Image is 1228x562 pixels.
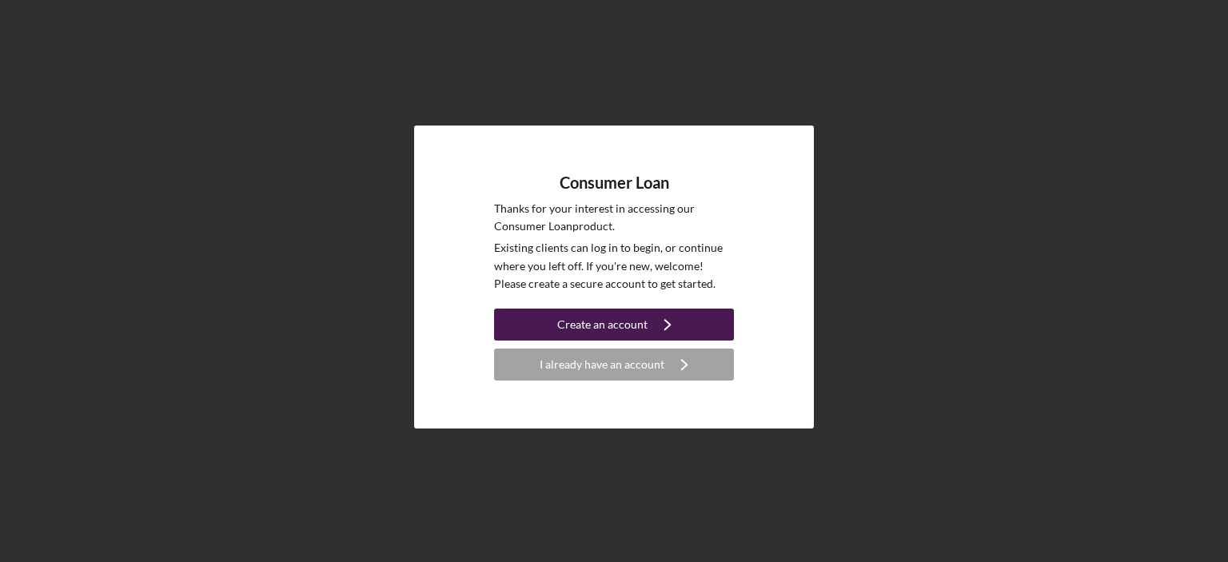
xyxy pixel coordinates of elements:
p: Existing clients can log in to begin, or continue where you left off. If you're new, welcome! Ple... [494,239,734,293]
div: Create an account [557,309,648,341]
button: Create an account [494,309,734,341]
button: I already have an account [494,349,734,381]
div: I already have an account [540,349,664,381]
p: Thanks for your interest in accessing our Consumer Loan product. [494,200,734,236]
a: Create an account [494,309,734,345]
h4: Consumer Loan [560,173,669,192]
